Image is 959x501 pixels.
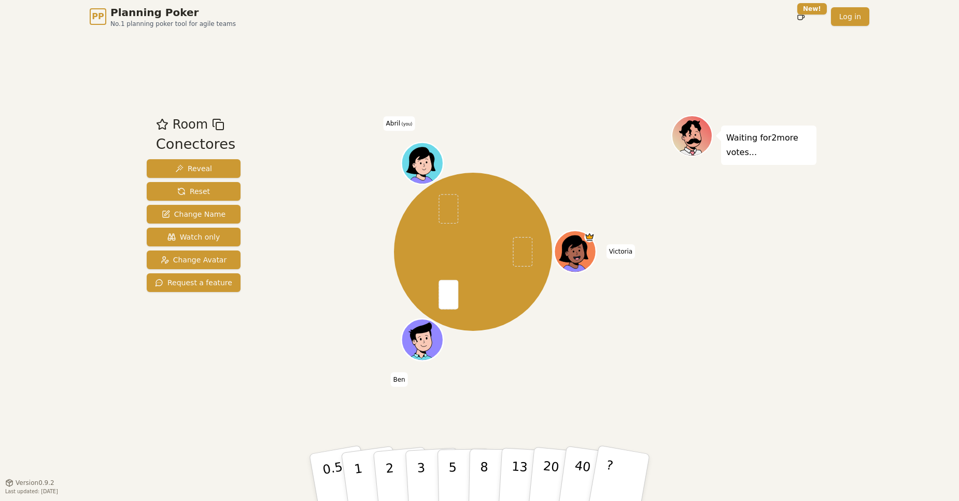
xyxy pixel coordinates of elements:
button: Reset [147,182,241,201]
span: Planning Poker [110,5,236,20]
button: Request a feature [147,273,241,292]
div: Conectores [156,134,235,155]
button: Reveal [147,159,241,178]
span: Watch only [167,232,220,242]
span: PP [92,10,104,23]
a: Log in [831,7,869,26]
span: Click to change your name [384,116,415,131]
button: Change Avatar [147,251,241,269]
span: Last updated: [DATE] [5,489,58,494]
span: Change Name [162,209,225,219]
span: No.1 planning poker tool for agile teams [110,20,236,28]
span: Request a feature [155,277,232,288]
a: PPPlanning PokerNo.1 planning poker tool for agile teams [90,5,236,28]
span: Version 0.9.2 [16,479,54,487]
span: Click to change your name [390,372,407,387]
div: New! [797,3,827,15]
span: Victoria is the host [584,232,595,242]
button: Click to change your avatar [402,144,442,183]
span: Reveal [175,163,212,174]
span: Room [173,115,208,134]
button: Version0.9.2 [5,479,54,487]
button: Change Name [147,205,241,224]
span: Change Avatar [161,255,227,265]
span: Click to change your name [607,244,636,259]
button: Watch only [147,228,241,246]
span: Reset [177,186,210,197]
p: Waiting for 2 more votes... [726,131,811,160]
span: (you) [400,122,413,127]
button: New! [792,7,810,26]
button: Add as favourite [156,115,168,134]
